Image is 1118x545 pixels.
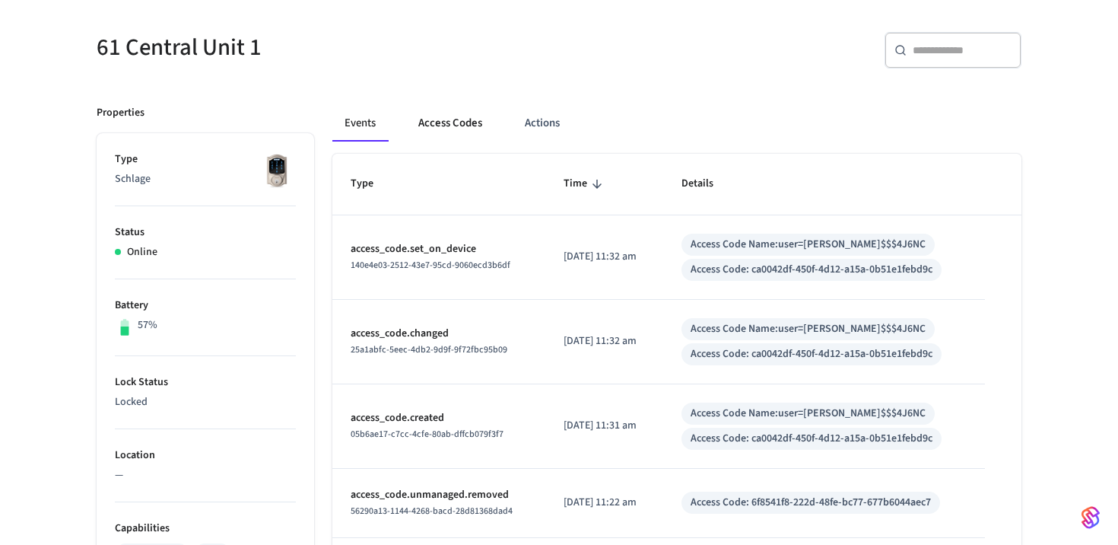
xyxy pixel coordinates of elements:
div: Access Code: 6f8541f8-222d-48fe-bc77-677b6044aec7 [691,495,931,511]
p: 57% [138,317,157,333]
p: access_code.changed [351,326,527,342]
div: Access Code: ca0042df-450f-4d12-a15a-0b51e1febd9c [691,431,932,447]
p: Schlage [115,171,296,187]
div: Access Code: ca0042df-450f-4d12-a15a-0b51e1febd9c [691,262,932,278]
p: Status [115,225,296,241]
p: Locked [115,394,296,410]
div: Access Code Name: user=[PERSON_NAME]$$$4J6NC [691,237,926,253]
span: Details [681,172,733,196]
div: Access Code Name: user=[PERSON_NAME]$$$4J6NC [691,321,926,337]
p: [DATE] 11:32 am [564,249,645,265]
p: [DATE] 11:31 am [564,418,645,434]
button: Actions [513,105,572,142]
p: access_code.unmanaged.removed [351,487,527,503]
span: 140e4e03-2512-43e7-95cd-9060ecd3b6df [351,259,510,272]
p: — [115,467,296,483]
span: 56290a13-1144-4268-bacd-28d81368dad4 [351,505,513,518]
p: [DATE] 11:22 am [564,495,645,511]
p: access_code.created [351,410,527,426]
p: Type [115,151,296,167]
div: ant example [332,105,1021,142]
p: access_code.set_on_device [351,241,527,257]
p: Battery [115,298,296,314]
p: Capabilities [115,521,296,537]
p: Online [127,244,157,260]
span: Time [564,172,607,196]
span: Type [351,172,393,196]
p: [DATE] 11:32 am [564,333,645,349]
span: 25a1abfc-5eec-4db2-9d9f-9f72fbc95b09 [351,343,507,356]
button: Events [332,105,388,142]
button: Access Codes [406,105,494,142]
p: Properties [97,105,145,121]
img: Schlage Sense Smart Deadbolt with Camelot Trim, Front [258,151,296,190]
p: Lock Status [115,374,296,390]
p: Location [115,448,296,464]
img: SeamLogoGradient.69752ec5.svg [1081,505,1100,530]
div: Access Code Name: user=[PERSON_NAME]$$$4J6NC [691,406,926,422]
div: Access Code: ca0042df-450f-4d12-a15a-0b51e1febd9c [691,346,932,362]
span: 05b6ae17-c7cc-4cfe-80ab-dffcb079f3f7 [351,428,503,441]
h5: 61 Central Unit 1 [97,32,550,63]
